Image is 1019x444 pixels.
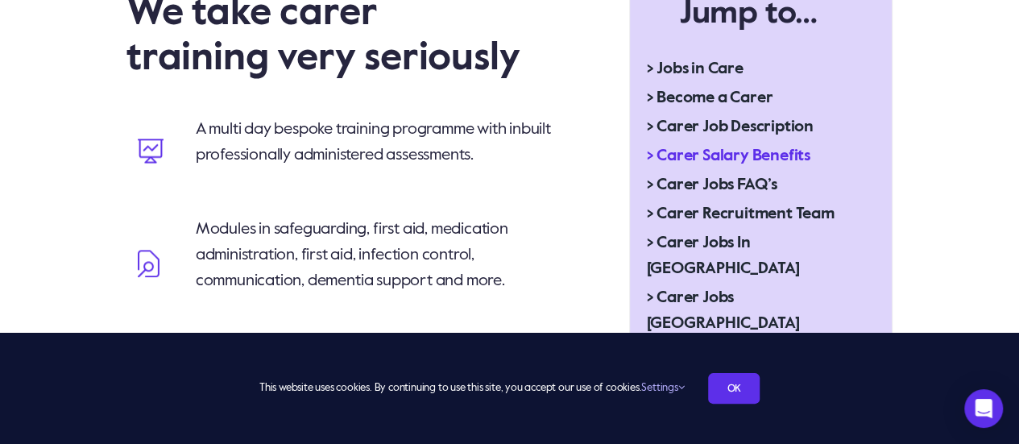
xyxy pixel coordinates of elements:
img: Vector (10) [138,250,159,277]
a: > Carer Recruitment Team [630,200,866,229]
span: > Carer Jobs FAQ’s [646,172,777,198]
a: > Carer Jobs FAQ’s [630,171,866,200]
a: > Jobs in Care [630,55,866,84]
img: Vector (9) [138,139,164,164]
a: > Carer Job Description [630,113,866,142]
a: > Carer Jobs In [GEOGRAPHIC_DATA] [630,229,866,284]
a: OK [708,373,760,404]
span: > Jobs in Care [646,56,743,82]
span: A multi day bespoke training programme with inbuilt professionally administered assessments. [196,122,551,164]
span: > Carer Salary Benefits [646,143,810,169]
p: Modules in safeguarding, first aid, medication administration, first aid, infection control, comm... [196,217,580,294]
a: > Carer Jobs [GEOGRAPHIC_DATA] [630,284,866,338]
span: This website uses cookies. By continuing to use this site, you accept our use of cookies. [259,376,684,401]
a: > Become a Carer [630,84,866,113]
div: Open Intercom Messenger [964,389,1003,428]
span: > Become a Carer [646,85,773,111]
span: > Carer Jobs In [GEOGRAPHIC_DATA] [646,230,850,282]
span: > Carer Recruitment Team [646,201,834,227]
a: Settings [641,383,684,393]
a: > Carer Salary Benefits [630,142,866,171]
span: > Carer Jobs [GEOGRAPHIC_DATA] [646,285,850,337]
span: > Carer Job Description [646,114,813,140]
